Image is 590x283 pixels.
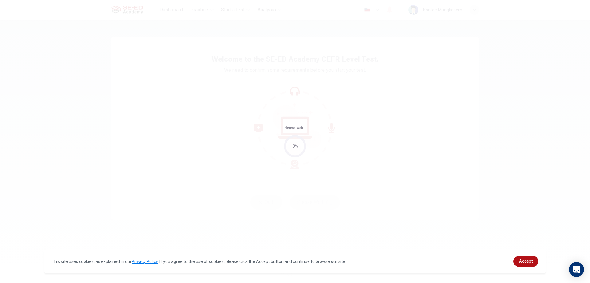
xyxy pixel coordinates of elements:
[44,249,546,273] div: cookieconsent
[52,259,346,264] span: This site uses cookies, as explained in our . If you agree to the use of cookies, please click th...
[519,259,533,264] span: Accept
[283,126,307,130] span: Please wait...
[569,262,584,277] div: Open Intercom Messenger
[292,143,298,150] div: 0%
[132,259,158,264] a: Privacy Policy
[513,256,538,267] a: dismiss cookie message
